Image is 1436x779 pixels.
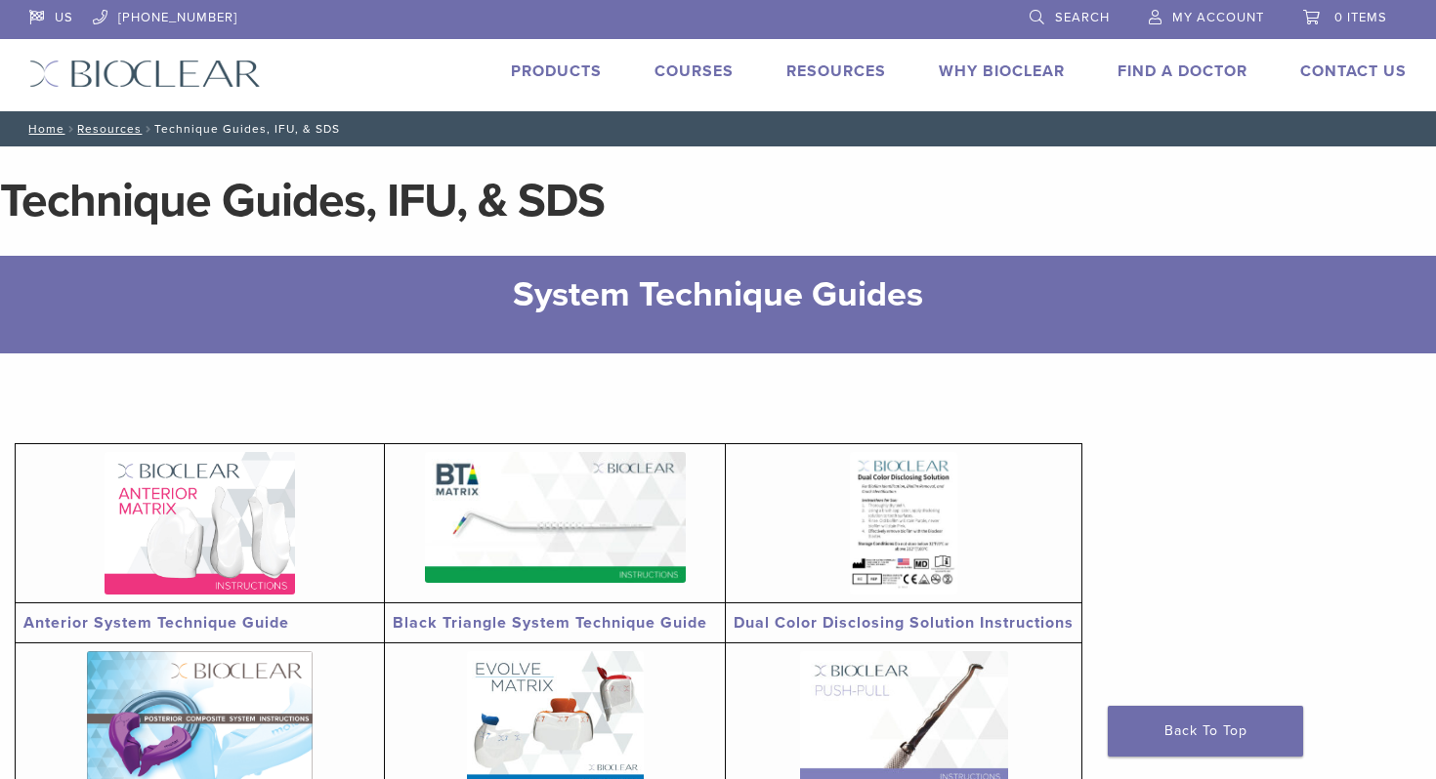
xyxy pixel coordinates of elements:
a: Contact Us [1300,61,1407,81]
a: Home [22,122,64,136]
span: / [64,124,77,134]
a: Products [511,61,602,81]
a: Anterior System Technique Guide [23,613,289,633]
a: Resources [77,122,142,136]
a: Courses [655,61,734,81]
span: Search [1055,10,1110,25]
h2: System Technique Guides [254,271,1182,318]
img: Bioclear [29,60,261,88]
span: / [142,124,154,134]
a: Resources [786,61,886,81]
span: My Account [1172,10,1264,25]
a: Find A Doctor [1118,61,1247,81]
a: Black Triangle System Technique Guide [393,613,707,633]
span: 0 items [1334,10,1387,25]
a: Why Bioclear [939,61,1065,81]
a: Dual Color Disclosing Solution Instructions [734,613,1074,633]
nav: Technique Guides, IFU, & SDS [15,111,1421,146]
a: Back To Top [1108,706,1303,757]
